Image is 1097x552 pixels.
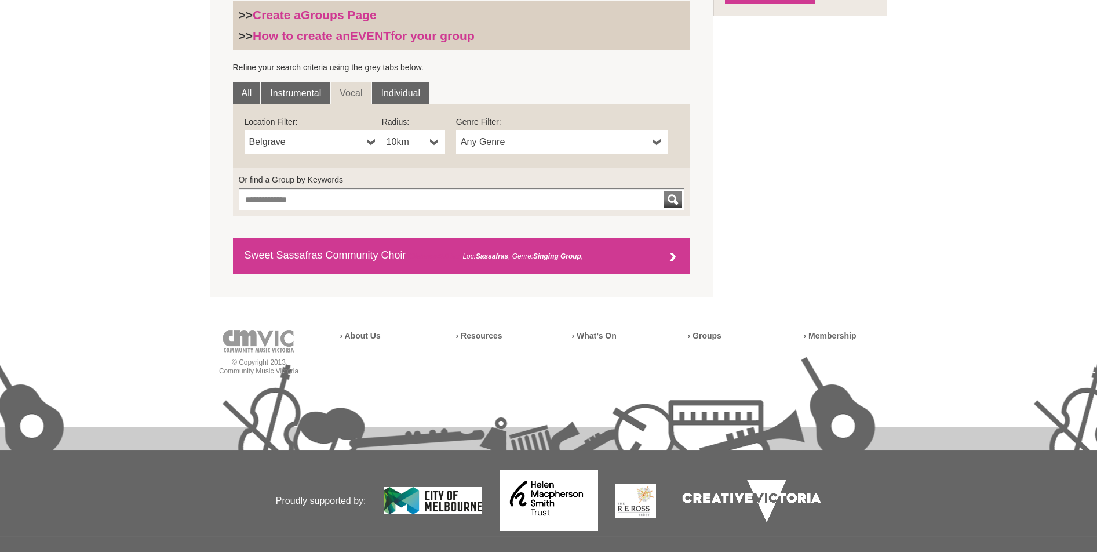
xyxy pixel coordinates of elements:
strong: Singing Group [533,252,581,260]
strong: Sassafras [476,252,508,260]
a: Belgrave [245,130,382,154]
strong: 0.8 km [439,252,460,260]
label: Radius: [382,116,445,128]
img: Helen Macpherson Smith Trust [500,470,598,531]
span: Belgrave [249,135,362,149]
p: Proudly supported by: [210,452,366,550]
a: Create aGroups Page [253,8,377,21]
h3: >> [239,28,685,43]
label: Location Filter: [245,116,382,128]
a: › Membership [804,331,857,340]
strong: Groups Page [301,8,377,21]
span: Any Genre [461,135,648,149]
img: The Re Ross Trust [615,484,656,518]
span: 10km [387,135,425,149]
a: All [233,82,261,105]
a: Sweet Sassafras Community Choir (Distance:0.8 km)Loc:Sassafras, Genre:Singing Group, [233,238,691,274]
a: How to create anEVENTfor your group [253,29,475,42]
a: › What’s On [572,331,617,340]
img: City of Melbourne [384,487,482,514]
a: 10km [382,130,445,154]
label: Or find a Group by Keywords [239,174,685,186]
a: Individual [372,82,429,105]
img: cmvic-logo-footer.png [223,330,294,353]
label: Genre Filter: [456,116,668,128]
img: Creative Victoria Logo [673,471,830,531]
h3: >> [239,8,685,23]
p: Refine your search criteria using the grey tabs below. [233,61,691,73]
a: Vocal [331,82,371,105]
span: Loc: , Genre: , [406,252,583,260]
a: › Groups [688,331,721,340]
span: (Distance: ) [408,252,463,260]
strong: EVENT [350,29,391,42]
p: © Copyright 2013 Community Music Victoria [210,358,308,376]
a: Any Genre [456,130,668,154]
a: › Resources [456,331,502,340]
a: Instrumental [261,82,330,105]
a: › About Us [340,331,381,340]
